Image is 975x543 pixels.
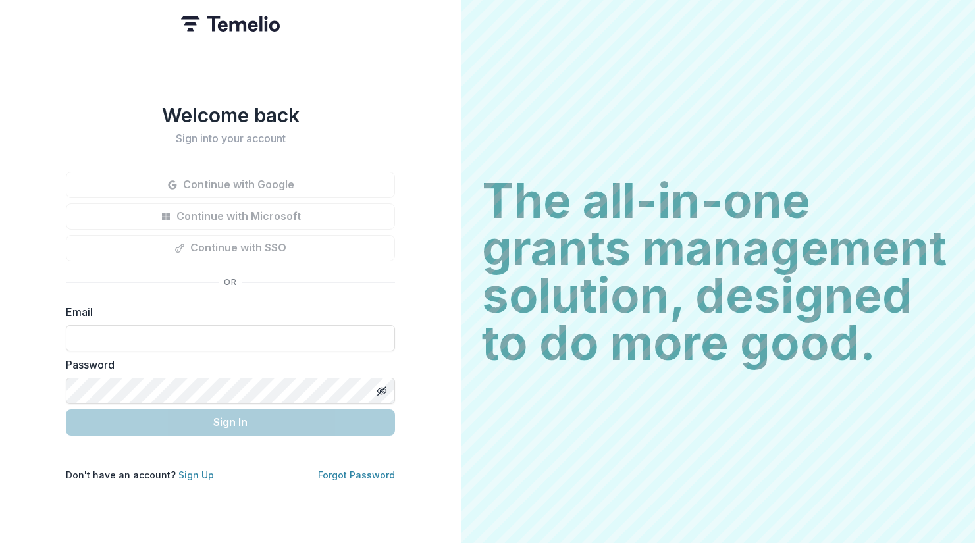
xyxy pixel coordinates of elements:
[66,203,395,230] button: Continue with Microsoft
[66,132,395,145] h2: Sign into your account
[181,16,280,32] img: Temelio
[371,380,392,401] button: Toggle password visibility
[66,172,395,198] button: Continue with Google
[66,409,395,436] button: Sign In
[66,103,395,127] h1: Welcome back
[66,304,387,320] label: Email
[66,357,387,373] label: Password
[66,468,214,482] p: Don't have an account?
[318,469,395,480] a: Forgot Password
[66,235,395,261] button: Continue with SSO
[178,469,214,480] a: Sign Up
